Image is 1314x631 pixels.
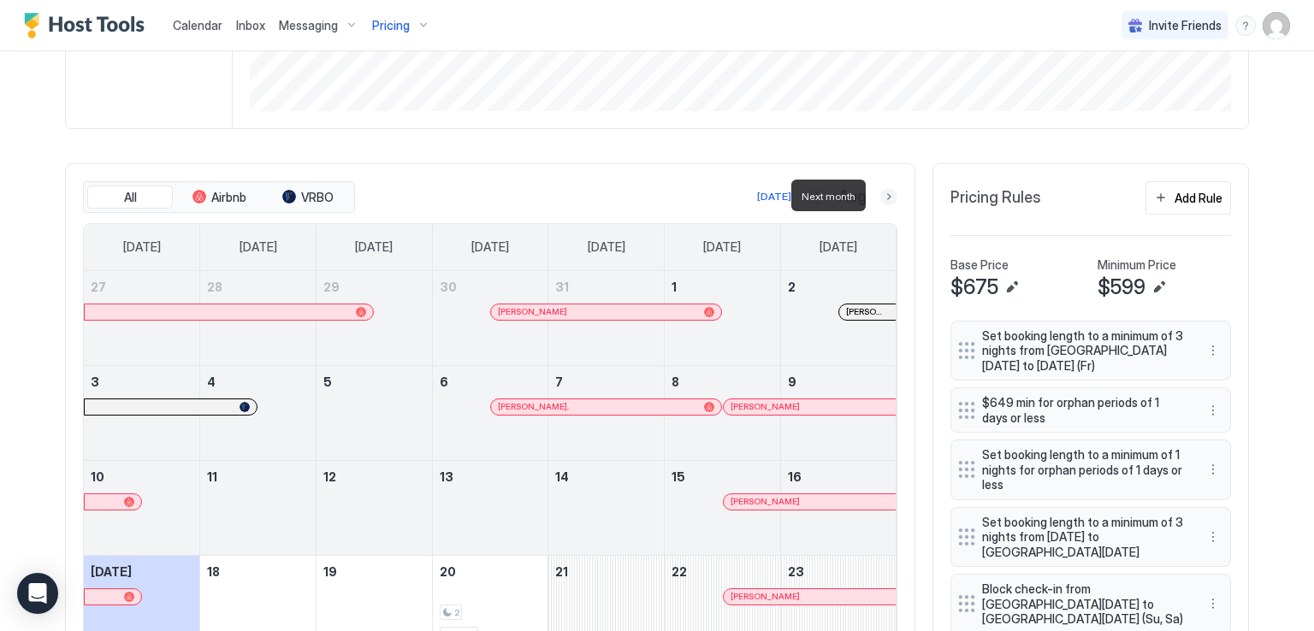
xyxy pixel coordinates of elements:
[731,496,889,507] div: [PERSON_NAME]
[91,469,104,484] span: 10
[498,401,714,412] div: [PERSON_NAME],
[757,189,791,204] div: [DATE]
[780,365,897,460] td: August 9, 2025
[432,365,548,460] td: August 6, 2025
[982,395,1186,425] span: $649 min for orphan periods of 1 days or less
[432,460,548,555] td: August 13, 2025
[788,280,796,294] span: 2
[1203,593,1223,614] div: menu
[555,280,569,294] span: 31
[471,239,509,255] span: [DATE]
[24,13,152,38] a: Host Tools Logo
[440,469,453,484] span: 13
[672,374,679,389] span: 8
[548,271,664,303] a: July 31, 2025
[84,556,199,587] a: August 17, 2025
[755,186,794,207] button: [DATE]
[317,556,432,587] a: August 19, 2025
[1203,459,1223,480] button: More options
[1203,527,1223,547] button: More options
[1145,181,1231,215] button: Add Rule
[880,188,897,205] button: Next month
[240,239,277,255] span: [DATE]
[982,581,1186,627] span: Block check-in from [GEOGRAPHIC_DATA][DATE] to [GEOGRAPHIC_DATA][DATE] (Su, Sa)
[323,469,336,484] span: 12
[84,461,199,492] a: August 10, 2025
[555,564,568,579] span: 21
[207,280,222,294] span: 28
[781,556,897,587] a: August 23, 2025
[316,271,432,366] td: July 29, 2025
[200,365,317,460] td: August 4, 2025
[301,190,334,205] span: VRBO
[211,190,246,205] span: Airbnb
[1203,527,1223,547] div: menu
[498,306,714,317] div: [PERSON_NAME]
[176,186,262,209] button: Airbnb
[731,401,889,412] div: [PERSON_NAME]
[1203,340,1223,361] button: More options
[1203,340,1223,361] div: menu
[338,224,410,270] a: Tuesday
[207,564,220,579] span: 18
[672,469,685,484] span: 15
[665,556,780,587] a: August 22, 2025
[548,556,664,587] a: August 21, 2025
[83,181,355,214] div: tab-group
[200,271,316,303] a: July 28, 2025
[731,401,800,412] span: [PERSON_NAME]
[124,190,137,205] span: All
[788,469,802,484] span: 16
[433,556,548,587] a: August 20, 2025
[200,271,317,366] td: July 28, 2025
[84,460,200,555] td: August 10, 2025
[87,186,173,209] button: All
[665,271,781,366] td: August 1, 2025
[665,461,780,492] a: August 15, 2025
[548,271,665,366] td: July 31, 2025
[173,18,222,32] span: Calendar
[1002,277,1022,298] button: Edit
[780,271,897,366] td: August 2, 2025
[498,401,569,412] span: [PERSON_NAME],
[200,460,317,555] td: August 11, 2025
[1263,12,1290,39] div: User profile
[731,591,800,602] span: [PERSON_NAME]
[200,556,316,587] a: August 18, 2025
[316,460,432,555] td: August 12, 2025
[317,461,432,492] a: August 12, 2025
[846,306,889,317] span: [PERSON_NAME]
[548,366,664,398] a: August 7, 2025
[323,564,337,579] span: 19
[788,374,796,389] span: 9
[91,280,106,294] span: 27
[316,365,432,460] td: August 5, 2025
[317,366,432,398] a: August 5, 2025
[440,374,448,389] span: 6
[781,271,897,303] a: August 2, 2025
[200,461,316,492] a: August 11, 2025
[588,239,625,255] span: [DATE]
[665,460,781,555] td: August 15, 2025
[432,271,548,366] td: July 30, 2025
[84,271,199,303] a: July 27, 2025
[222,224,294,270] a: Monday
[548,460,665,555] td: August 14, 2025
[686,224,758,270] a: Friday
[982,328,1186,374] span: Set booking length to a minimum of 3 nights from [GEOGRAPHIC_DATA][DATE] to [DATE] (Fr)
[200,366,316,398] a: August 4, 2025
[982,447,1186,492] span: Set booking length to a minimum of 1 nights for orphan periods of 1 days or less
[236,16,265,34] a: Inbox
[1203,400,1223,421] div: menu
[454,607,459,618] span: 2
[731,591,889,602] div: [PERSON_NAME]
[323,374,332,389] span: 5
[433,366,548,398] a: August 6, 2025
[731,496,800,507] span: [PERSON_NAME]
[1098,274,1145,300] span: $599
[781,366,897,398] a: August 9, 2025
[1175,189,1222,207] div: Add Rule
[548,461,664,492] a: August 14, 2025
